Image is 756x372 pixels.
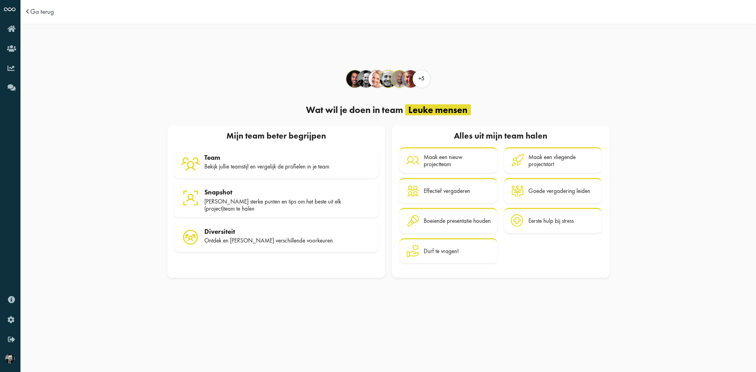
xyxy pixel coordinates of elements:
[405,104,471,115] div: Leuke mensen
[424,154,491,168] div: Maak een nieuw projectteam
[174,147,378,178] a: Team Bekijk jullie teamstijl en vergelijk de profielen in je team
[504,147,602,173] a: Maak een vliegende projectstart
[399,208,497,233] a: Boeiende presentatie houden
[391,70,408,88] div: Floris
[528,154,595,168] div: Maak een vliegende projectstart
[204,237,372,244] div: Ontdek en [PERSON_NAME] verschillende voorkeuren
[346,70,364,88] div: Alex
[204,198,372,213] div: [PERSON_NAME] sterke punten en tips om het beste uit elk (project)team te halen
[528,187,590,194] div: Goede vergadering leiden
[419,75,424,82] span: +5
[204,154,372,161] div: Team
[357,70,375,88] div: Bert
[174,183,378,217] a: Snapshot [PERSON_NAME] sterke punten en tips om het beste uit elk (project)team te halen
[368,70,386,88] div: Corine
[204,188,372,196] div: Snapshot
[399,147,497,173] a: Maak een nieuw projectteam
[379,70,397,88] div: Dirk
[399,178,497,203] a: Effectief vergaderen
[399,238,497,263] a: Durf te vragen!
[504,178,602,203] a: Goede vergadering leiden
[424,217,491,224] div: Boeiende presentatie houden
[528,217,574,224] div: Eerste hulp bij stress
[30,8,54,15] a: Ga terug
[306,104,403,116] span: Wat wil je doen in team
[170,129,382,144] div: Mijn team beter begrijpen
[424,248,459,255] div: Durf te vragen!
[504,208,602,233] a: Eerste hulp bij stress
[204,228,372,235] div: Diversiteit
[424,187,470,194] div: Effectief vergaderen
[204,163,372,170] div: Bekijk jullie teamstijl en vergelijk de profielen in je team
[402,70,419,88] div: Hugo
[398,129,603,144] div: Alles uit mijn team halen
[174,222,378,252] a: Diversiteit Ontdek en [PERSON_NAME] verschillende voorkeuren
